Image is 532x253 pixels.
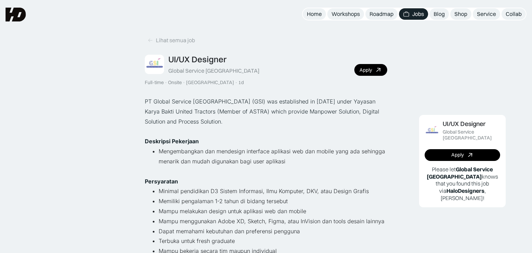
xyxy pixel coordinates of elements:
[186,80,234,85] div: [GEOGRAPHIC_DATA]
[145,97,387,126] p: PT Global Service [GEOGRAPHIC_DATA] (GSI) was established in [DATE] under Yayasan Karya Bakti Uni...
[443,129,500,141] div: Global Service [GEOGRAPHIC_DATA]
[446,187,485,194] b: HaloDesigners
[168,80,182,85] div: Onsite
[477,10,496,18] div: Service
[168,67,259,74] div: Global Service [GEOGRAPHIC_DATA]
[303,8,326,20] a: Home
[307,10,322,18] div: Home
[443,120,486,128] div: UI/UX Designer
[451,152,464,158] div: Apply
[454,10,467,18] div: Shop
[425,166,500,202] p: Please let knows that you found this job via , [PERSON_NAME]!
[412,10,424,18] div: Jobs
[145,138,199,145] strong: Deskripsi Pekerjaan
[354,64,387,76] a: Apply
[370,10,393,18] div: Roadmap
[450,8,471,20] a: Shop
[168,54,227,64] div: UI/UX Designer
[145,80,164,85] div: Full-time
[159,206,387,216] li: Mampu melakukan design untuk aplikasi web dan mobile
[425,149,500,161] a: Apply
[159,196,387,206] li: Memiliki pengalaman 1-2 tahun di bidang tersebut
[165,80,167,85] div: ·
[159,226,387,236] li: Dapat memahami kebutuhan dan preferensi pengguna
[429,8,449,20] a: Blog
[473,8,500,20] a: Service
[427,166,493,180] b: Global Service [GEOGRAPHIC_DATA]
[145,127,387,137] p: ‍
[235,80,238,85] div: ·
[156,37,195,44] div: Lihat semua job
[145,55,164,74] img: Job Image
[145,35,198,46] a: Lihat semua job
[399,8,428,20] a: Jobs
[506,10,522,18] div: Collab
[238,80,244,85] div: 1d
[145,178,178,185] strong: Persyaratan
[502,8,526,20] a: Collab
[434,10,445,18] div: Blog
[159,236,387,246] li: Terbuka untuk fresh graduate
[159,216,387,226] li: Mampu menggunakan Adobe XD, Sketch, Figma, atau InVision dan tools desain lainnya
[159,186,387,196] li: Minimal pendidikan D3 Sistem Informasi, Ilmu Komputer, DKV, atau Design Grafis
[360,67,372,73] div: Apply
[425,124,439,138] img: Job Image
[365,8,398,20] a: Roadmap
[327,8,364,20] a: Workshops
[159,146,387,166] li: Mengembangkan dan mendesign interface aplikasi web dan mobile yang ada sehingga menarik dan mudah...
[331,10,360,18] div: Workshops
[145,166,387,177] p: ‍
[183,80,185,85] div: ·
